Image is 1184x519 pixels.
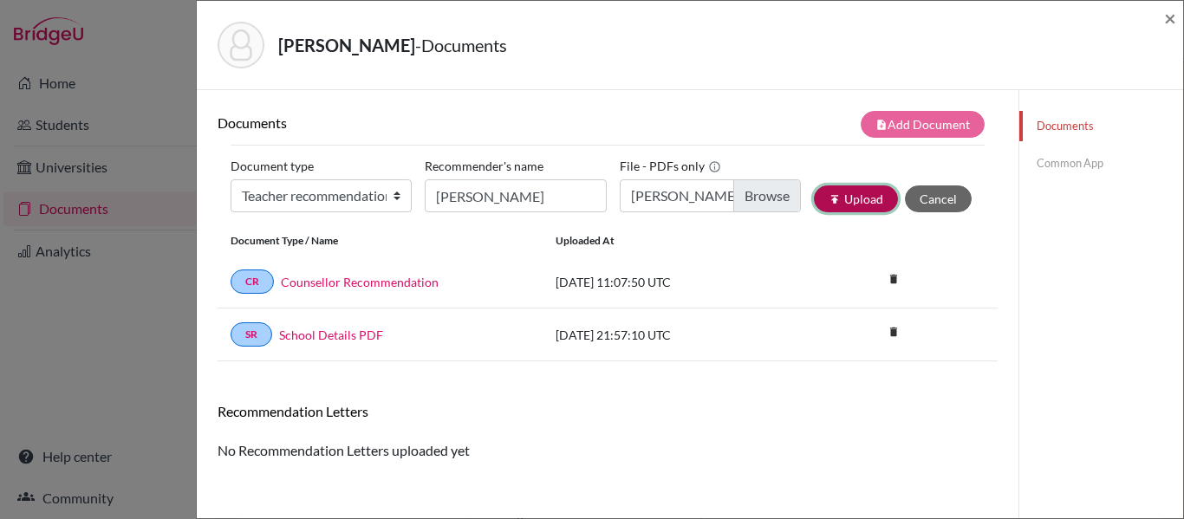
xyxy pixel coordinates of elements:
[905,185,972,212] button: Cancel
[881,319,907,345] i: delete
[829,193,841,205] i: publish
[279,326,383,344] a: School Details PDF
[415,35,507,55] span: - Documents
[543,273,803,291] div: [DATE] 11:07:50 UTC
[1164,5,1176,30] span: ×
[278,35,415,55] strong: [PERSON_NAME]
[218,403,998,461] div: No Recommendation Letters uploaded yet
[218,403,998,419] h6: Recommendation Letters
[1019,111,1183,141] a: Documents
[875,119,888,131] i: note_add
[231,322,272,347] a: SR
[1164,8,1176,29] button: Close
[281,273,439,291] a: Counsellor Recommendation
[881,269,907,292] a: delete
[881,266,907,292] i: delete
[543,233,803,249] div: Uploaded at
[231,269,274,294] a: CR
[218,233,543,249] div: Document Type / Name
[425,152,543,179] label: Recommender's name
[543,326,803,344] div: [DATE] 21:57:10 UTC
[861,111,985,138] button: note_addAdd Document
[231,152,314,179] label: Document type
[814,185,898,212] button: publishUpload
[620,152,721,179] label: File - PDFs only
[218,114,608,131] h6: Documents
[1019,148,1183,178] a: Common App
[881,321,907,345] a: delete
